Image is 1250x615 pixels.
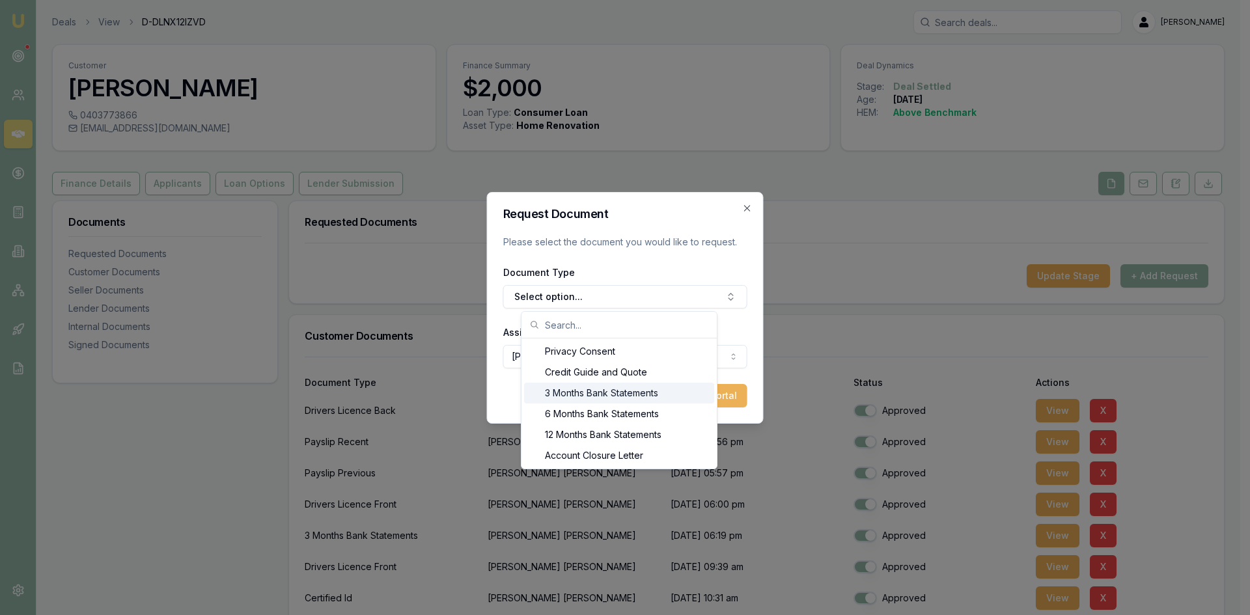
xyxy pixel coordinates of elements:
div: Accountant Financials [524,466,714,487]
input: Search... [545,312,709,338]
button: Select option... [503,285,747,308]
div: 12 Months Bank Statements [524,424,714,445]
p: Please select the document you would like to request. [503,236,747,249]
div: 3 Months Bank Statements [524,383,714,403]
div: Search... [521,338,717,469]
h2: Request Document [503,208,747,220]
div: Account Closure Letter [524,445,714,466]
div: Credit Guide and Quote [524,362,714,383]
label: Assigned Client [503,327,575,338]
div: Privacy Consent [524,341,714,362]
div: 6 Months Bank Statements [524,403,714,424]
label: Document Type [503,267,575,278]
